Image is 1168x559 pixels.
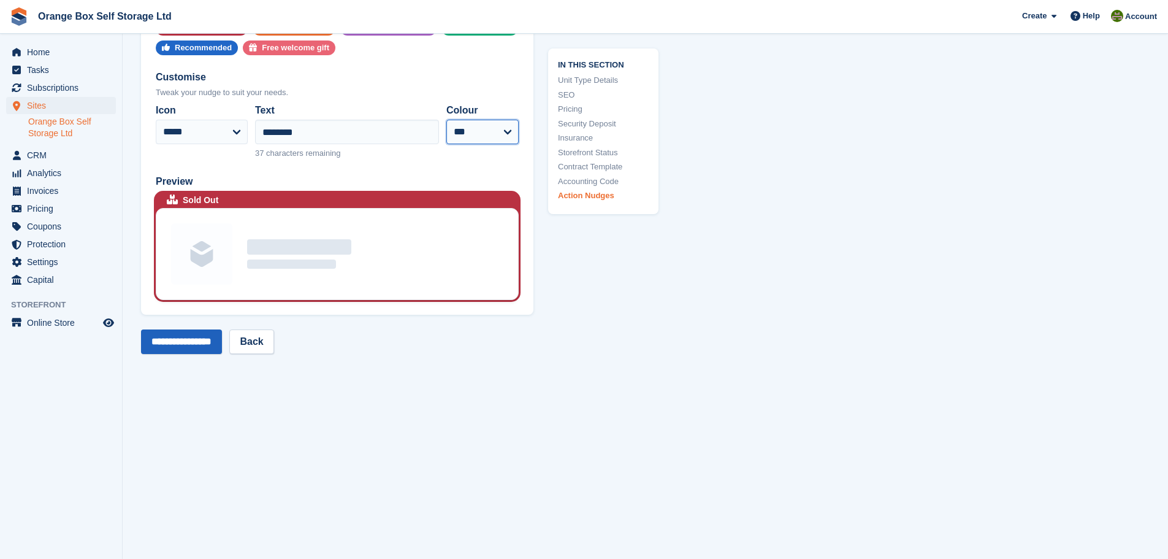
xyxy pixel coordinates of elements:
[6,164,116,182] a: menu
[27,200,101,217] span: Pricing
[175,40,232,55] div: Recommended
[1125,10,1157,23] span: Account
[6,182,116,199] a: menu
[28,116,116,139] a: Orange Box Self Storage Ltd
[6,253,116,271] a: menu
[156,87,519,99] div: Tweak your nudge to suit your needs.
[558,161,649,173] a: Contract Template
[11,299,122,311] span: Storefront
[1111,10,1123,22] img: Pippa White
[255,148,264,158] span: 37
[27,147,101,164] span: CRM
[6,61,116,79] a: menu
[243,40,335,55] button: Free welcome gift
[266,148,340,158] span: characters remaining
[156,40,238,55] button: Recommended
[446,103,519,118] label: Colour
[27,182,101,199] span: Invoices
[27,253,101,271] span: Settings
[156,103,248,118] label: Icon
[171,223,232,285] img: Unit group image placeholder
[6,79,116,96] a: menu
[255,103,439,118] label: Text
[27,97,101,114] span: Sites
[27,218,101,235] span: Coupons
[558,88,649,101] a: SEO
[6,271,116,288] a: menu
[27,314,101,331] span: Online Store
[558,117,649,129] a: Security Deposit
[558,74,649,87] a: Unit Type Details
[262,40,329,55] div: Free welcome gift
[6,236,116,253] a: menu
[558,58,649,69] span: In this section
[156,174,519,189] div: Preview
[27,164,101,182] span: Analytics
[27,61,101,79] span: Tasks
[27,44,101,61] span: Home
[6,44,116,61] a: menu
[156,70,519,85] div: Customise
[27,79,101,96] span: Subscriptions
[27,236,101,253] span: Protection
[558,190,649,202] a: Action Nudges
[6,147,116,164] a: menu
[101,315,116,330] a: Preview store
[1083,10,1100,22] span: Help
[6,218,116,235] a: menu
[1022,10,1047,22] span: Create
[229,330,273,354] a: Back
[558,103,649,115] a: Pricing
[10,7,28,26] img: stora-icon-8386f47178a22dfd0bd8f6a31ec36ba5ce8667c1dd55bd0f319d3a0aa187defe.svg
[183,194,218,207] div: Sold Out
[33,6,177,26] a: Orange Box Self Storage Ltd
[6,200,116,217] a: menu
[558,132,649,144] a: Insurance
[558,175,649,187] a: Accounting Code
[6,314,116,331] a: menu
[27,271,101,288] span: Capital
[558,146,649,158] a: Storefront Status
[6,97,116,114] a: menu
